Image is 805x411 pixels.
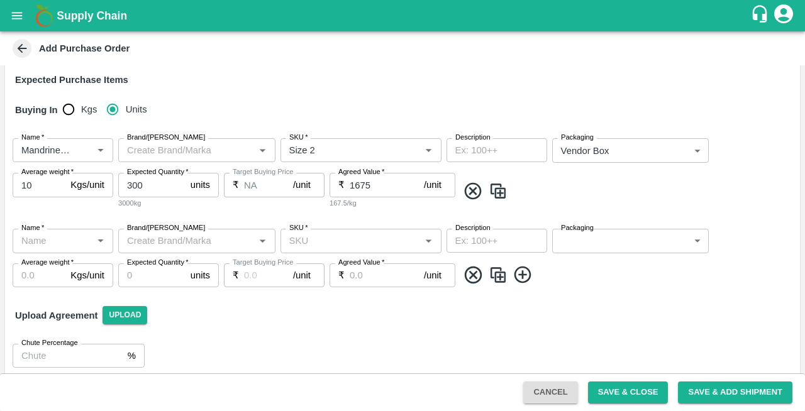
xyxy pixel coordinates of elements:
p: /unit [424,178,441,192]
p: Kgs/unit [70,268,104,282]
label: Agreed Value [338,167,384,177]
label: Average weight [21,167,74,177]
input: 0 [118,173,186,197]
div: 167.5/kg [330,197,455,209]
input: Name [16,233,89,249]
label: SKU [289,133,308,143]
input: 0.0 [350,173,424,197]
p: % [128,349,136,363]
p: /unit [293,178,311,192]
input: 0.0 [244,173,293,197]
label: Name [21,133,44,143]
label: Chute Percentage [21,338,78,348]
div: buying_in [63,97,157,122]
label: Expected Quantity [127,258,189,268]
button: Open [420,142,436,158]
label: Average weight [21,258,74,268]
label: Agreed Value [338,258,384,268]
button: Save & Add Shipment [678,381,792,403]
p: Kgs/unit [70,178,104,192]
img: CloneIcon [489,181,508,202]
label: SKU [289,223,308,233]
p: ₹ [338,268,345,282]
img: logo [31,3,57,28]
input: SKU [284,142,401,158]
input: Name [16,142,72,158]
p: units [191,268,210,282]
p: units [191,178,210,192]
button: open drawer [3,1,31,30]
label: Target Buying Price [233,167,294,177]
button: Open [92,142,109,158]
strong: Expected Purchase Items [15,75,128,85]
span: Units [126,102,147,116]
input: 0.0 [350,263,424,287]
p: ₹ [338,178,345,192]
p: Vendor Box [561,144,609,158]
button: Save & Close [588,381,669,403]
b: Supply Chain [57,9,127,22]
input: Create Brand/Marka [122,142,251,158]
p: /unit [293,268,311,282]
div: 3000kg [118,197,219,209]
span: Kgs [81,102,97,116]
label: Expected Quantity [127,167,189,177]
b: Add Purchase Order [39,43,130,53]
input: 0.0 [244,263,293,287]
input: 0.0 [13,173,65,197]
label: Name [21,223,44,233]
a: Supply Chain [57,7,750,25]
label: Brand/[PERSON_NAME] [127,223,205,233]
img: CloneIcon [489,265,508,285]
div: customer-support [750,4,772,27]
input: Create Brand/Marka [122,233,251,249]
p: ₹ [233,268,239,282]
button: Open [254,233,270,249]
input: 0.0 [13,263,65,287]
p: ₹ [233,178,239,192]
label: Description [455,133,491,143]
input: 0 [118,263,186,287]
div: account of current user [772,3,795,29]
h6: Buying In [10,97,63,123]
label: Packaging [561,133,594,143]
span: Upload [103,306,147,324]
label: Packaging [561,223,594,233]
input: Chute [13,344,123,368]
button: Cancel [523,381,577,403]
input: SKU [284,233,417,249]
strong: Upload Agreement [15,310,97,321]
button: Open [92,233,109,249]
label: Target Buying Price [233,258,294,268]
label: Description [455,223,491,233]
button: Open [254,142,270,158]
button: Open [420,233,436,249]
p: /unit [424,268,441,282]
label: Brand/[PERSON_NAME] [127,133,205,143]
